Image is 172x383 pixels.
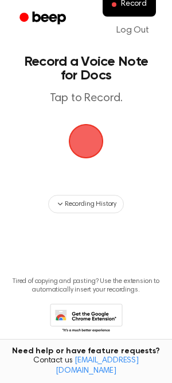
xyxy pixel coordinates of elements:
p: Tap to Record. [21,91,151,106]
span: Recording History [65,199,116,209]
img: Beep Logo [69,124,103,158]
a: [EMAIL_ADDRESS][DOMAIN_NAME] [56,357,139,375]
a: Beep [11,7,76,30]
p: Tired of copying and pasting? Use the extension to automatically insert your recordings. [9,277,163,294]
h1: Record a Voice Note for Docs [21,55,151,82]
span: Contact us [7,356,165,376]
button: Recording History [48,195,124,213]
a: Log Out [105,17,161,44]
